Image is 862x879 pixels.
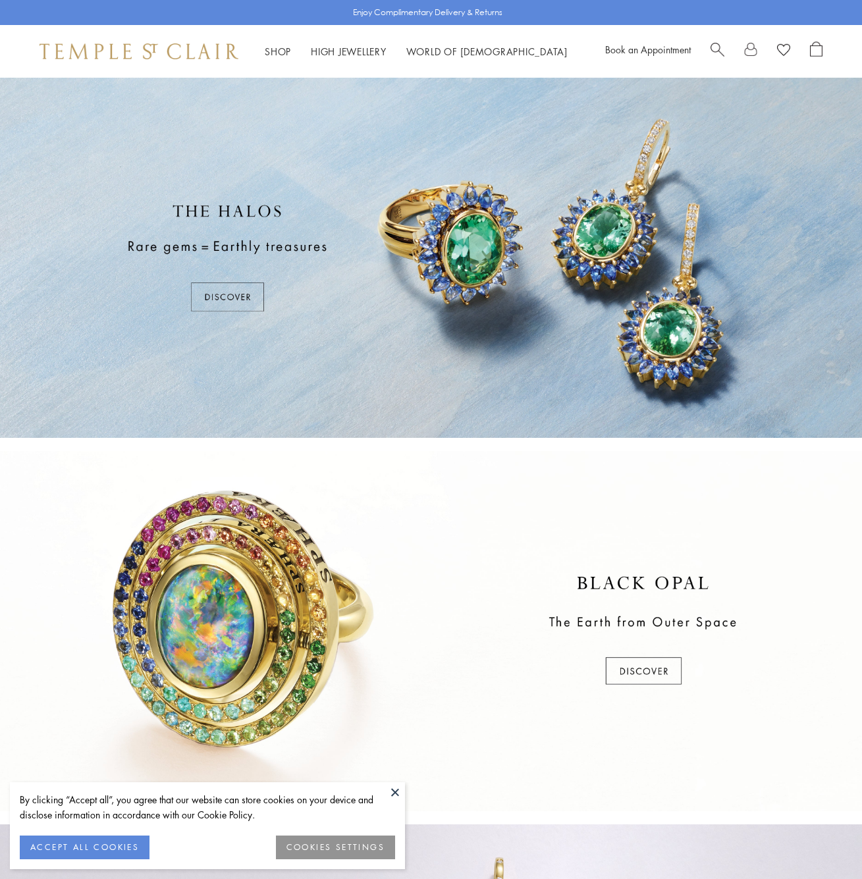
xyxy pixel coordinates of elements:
img: Temple St. Clair [40,43,238,59]
button: COOKIES SETTINGS [276,836,395,859]
a: High JewelleryHigh Jewellery [311,45,387,58]
nav: Main navigation [265,43,568,60]
a: Search [711,41,724,61]
div: By clicking “Accept all”, you agree that our website can store cookies on your device and disclos... [20,792,395,822]
button: ACCEPT ALL COOKIES [20,836,149,859]
a: ShopShop [265,45,291,58]
a: View Wishlist [777,41,790,61]
p: Enjoy Complimentary Delivery & Returns [353,6,502,19]
a: Book an Appointment [605,43,691,56]
a: World of [DEMOGRAPHIC_DATA]World of [DEMOGRAPHIC_DATA] [406,45,568,58]
a: Open Shopping Bag [810,41,822,61]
